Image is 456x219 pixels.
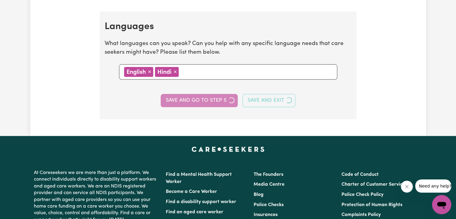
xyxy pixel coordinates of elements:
button: Remove [146,67,153,76]
iframe: Button to launch messaging window [432,195,451,214]
p: What languages can you speak? Can you help with any specific language needs that care seekers mig... [105,40,352,57]
span: × [148,68,151,75]
h2: Languages [105,21,352,32]
a: Find a Mental Health Support Worker [166,172,232,184]
a: Blog [254,192,264,197]
a: Find a disability support worker [166,199,236,204]
a: Become a Care Worker [166,189,217,194]
a: The Founders [254,172,283,177]
a: Find an aged care worker [166,210,223,214]
div: Hindi [155,67,179,77]
a: Code of Conduct [341,172,379,177]
span: × [173,68,177,75]
div: English [124,67,153,77]
button: Remove [171,67,179,76]
a: Police Check Policy [341,192,383,197]
a: Police Checks [254,202,284,207]
a: Charter of Customer Service [341,182,405,187]
span: Need any help? [4,4,36,9]
a: Insurances [254,212,278,217]
a: Media Centre [254,182,285,187]
iframe: Message from company [415,179,451,193]
a: Protection of Human Rights [341,202,402,207]
iframe: Close message [401,181,413,193]
a: Complaints Policy [341,212,381,217]
a: Careseekers home page [192,147,264,151]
